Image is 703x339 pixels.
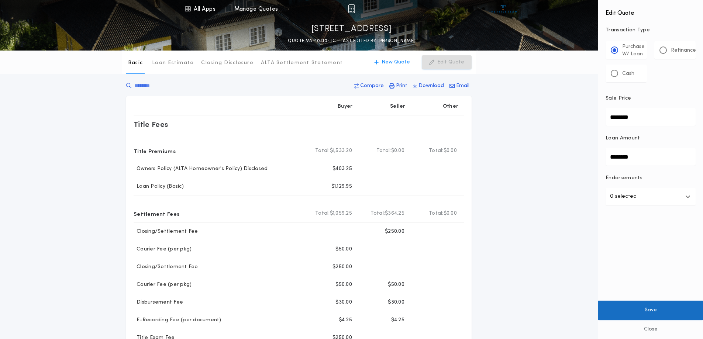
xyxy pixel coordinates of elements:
[444,210,457,217] span: $0.00
[330,147,352,155] span: $1,533.20
[385,210,404,217] span: $364.25
[360,82,384,90] p: Compare
[606,108,696,126] input: Sale Price
[444,147,457,155] span: $0.00
[396,82,407,90] p: Print
[134,118,168,130] p: Title Fees
[456,82,469,90] p: Email
[422,55,472,69] button: Edit Quote
[598,320,703,339] button: Close
[418,82,444,90] p: Download
[339,316,352,324] p: $4.25
[388,299,404,306] p: $30.00
[443,103,458,110] p: Other
[128,59,143,67] p: Basic
[437,59,464,66] p: Edit Quote
[330,210,352,217] span: $1,059.25
[134,246,192,253] p: Courier Fee (per pkg)
[606,188,696,205] button: 0 selected
[261,59,343,67] p: ALTA Settlement Statement
[610,192,637,201] p: 0 selected
[134,145,176,157] p: Title Premiums
[606,27,696,34] p: Transaction Type
[331,183,352,190] p: $1,129.95
[134,316,221,324] p: E-Recording Fee (per document)
[134,165,268,173] p: Owners Policy (ALTA Homeowner's Policy) Disclosed
[134,208,179,219] p: Settlement Fees
[371,210,385,217] b: Total:
[335,281,352,288] p: $50.00
[606,148,696,166] input: Loan Amount
[622,70,634,77] p: Cash
[622,43,645,58] p: Purchase W/ Loan
[134,228,198,235] p: Closing/Settlement Fee
[606,95,631,102] p: Sale Price
[606,4,696,18] h4: Edit Quote
[288,37,415,45] p: QUOTE MN-10410-TC - LAST EDITED BY [PERSON_NAME]
[335,299,352,306] p: $30.00
[391,316,404,324] p: $4.25
[134,299,183,306] p: Disbursement Fee
[411,79,446,93] button: Download
[385,228,404,235] p: $250.00
[315,147,330,155] b: Total:
[376,147,391,155] b: Total:
[338,103,352,110] p: Buyer
[134,263,198,271] p: Closing/Settlement Fee
[315,210,330,217] b: Total:
[311,23,392,35] p: [STREET_ADDRESS]
[367,55,417,69] button: New Quote
[382,59,410,66] p: New Quote
[387,79,410,93] button: Print
[606,174,696,182] p: Endorsements
[152,59,194,67] p: Loan Estimate
[598,301,703,320] button: Save
[671,47,696,54] p: Refinance
[348,4,355,13] img: img
[134,183,184,190] p: Loan Policy (Basic)
[390,103,406,110] p: Seller
[391,147,404,155] span: $0.00
[352,79,386,93] button: Compare
[332,263,352,271] p: $250.00
[332,165,352,173] p: $403.25
[388,281,404,288] p: $50.00
[201,59,254,67] p: Closing Disclosure
[429,210,444,217] b: Total:
[447,79,472,93] button: Email
[134,281,192,288] p: Courier Fee (per pkg)
[606,135,640,142] p: Loan Amount
[489,5,517,13] img: vs-icon
[335,246,352,253] p: $50.00
[429,147,444,155] b: Total:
